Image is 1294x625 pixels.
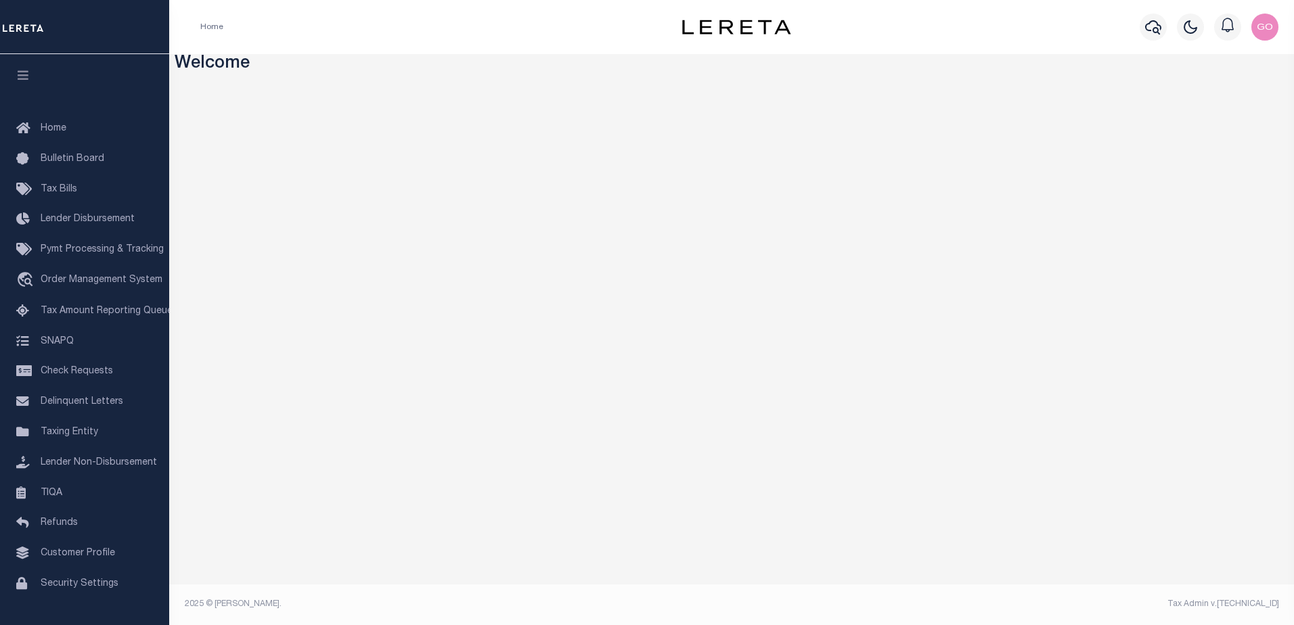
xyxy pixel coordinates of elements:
span: Tax Amount Reporting Queue [41,306,173,316]
span: Home [41,124,66,133]
span: SNAPQ [41,336,74,346]
span: Security Settings [41,579,118,588]
span: Refunds [41,518,78,528]
i: travel_explore [16,272,38,290]
span: Order Management System [41,275,162,285]
li: Home [200,21,223,33]
span: Taxing Entity [41,427,98,437]
div: 2025 © [PERSON_NAME]. [175,598,732,610]
span: Check Requests [41,367,113,376]
span: Delinquent Letters [41,397,123,407]
span: Lender Disbursement [41,214,135,224]
img: svg+xml;base64,PHN2ZyB4bWxucz0iaHR0cDovL3d3dy53My5vcmcvMjAwMC9zdmciIHBvaW50ZXItZXZlbnRzPSJub25lIi... [1251,14,1278,41]
span: Pymt Processing & Tracking [41,245,164,254]
h3: Welcome [175,54,1289,75]
div: Tax Admin v.[TECHNICAL_ID] [742,598,1279,610]
span: TIQA [41,488,62,497]
span: Customer Profile [41,549,115,558]
img: logo-dark.svg [682,20,790,34]
span: Bulletin Board [41,154,104,164]
span: Tax Bills [41,185,77,194]
span: Lender Non-Disbursement [41,458,157,467]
